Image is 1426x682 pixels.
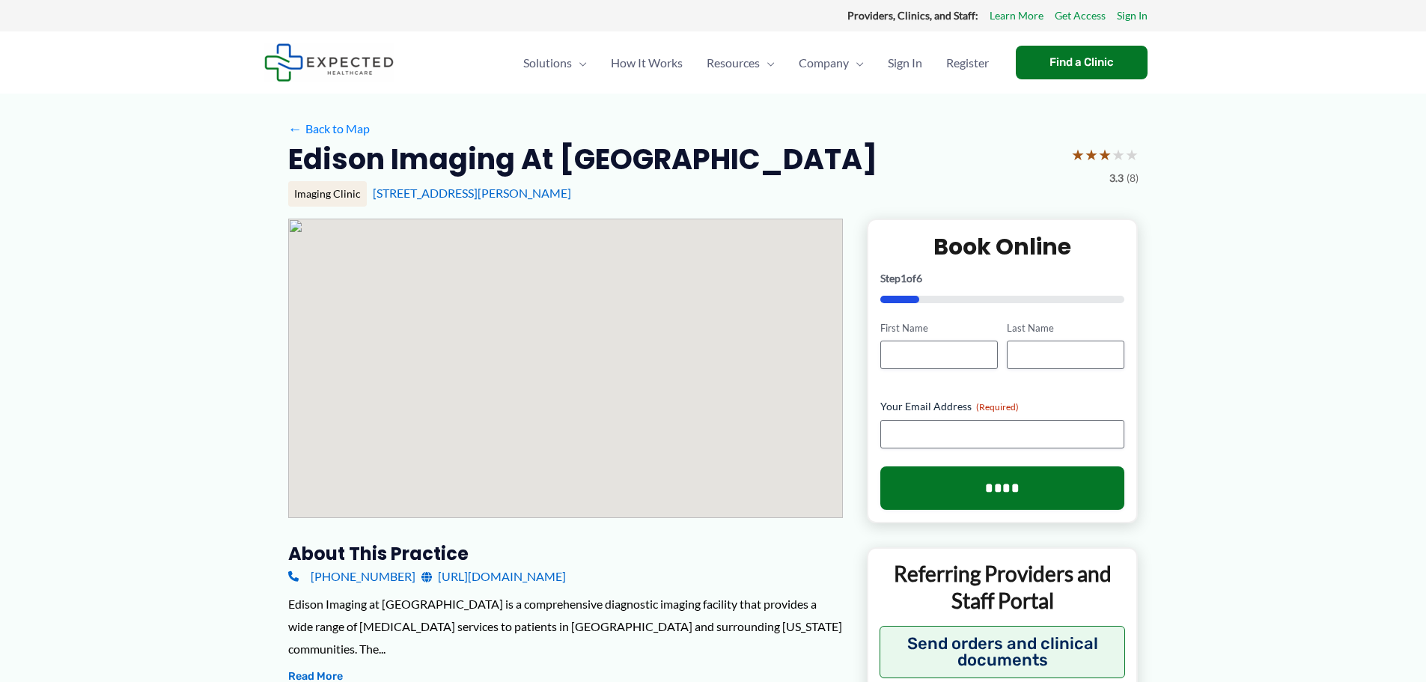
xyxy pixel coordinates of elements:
[880,321,998,335] label: First Name
[787,37,876,89] a: CompanyMenu Toggle
[288,118,370,140] a: ←Back to Map
[511,37,1001,89] nav: Primary Site Navigation
[1055,6,1106,25] a: Get Access
[707,37,760,89] span: Resources
[1007,321,1124,335] label: Last Name
[264,43,394,82] img: Expected Healthcare Logo - side, dark font, small
[288,593,843,660] div: Edison Imaging at [GEOGRAPHIC_DATA] is a comprehensive diagnostic imaging facility that provides ...
[611,37,683,89] span: How It Works
[901,272,907,284] span: 1
[1117,6,1148,25] a: Sign In
[876,37,934,89] a: Sign In
[880,273,1125,284] p: Step of
[946,37,989,89] span: Register
[511,37,599,89] a: SolutionsMenu Toggle
[288,565,415,588] a: [PHONE_NUMBER]
[880,626,1126,678] button: Send orders and clinical documents
[288,121,302,136] span: ←
[1127,168,1139,188] span: (8)
[288,181,367,207] div: Imaging Clinic
[1071,141,1085,168] span: ★
[880,232,1125,261] h2: Book Online
[880,560,1126,615] p: Referring Providers and Staff Portal
[849,37,864,89] span: Menu Toggle
[760,37,775,89] span: Menu Toggle
[1085,141,1098,168] span: ★
[373,186,571,200] a: [STREET_ADDRESS][PERSON_NAME]
[916,272,922,284] span: 6
[990,6,1043,25] a: Learn More
[572,37,587,89] span: Menu Toggle
[421,565,566,588] a: [URL][DOMAIN_NAME]
[288,141,877,177] h2: Edison Imaging at [GEOGRAPHIC_DATA]
[1109,168,1124,188] span: 3.3
[599,37,695,89] a: How It Works
[1125,141,1139,168] span: ★
[888,37,922,89] span: Sign In
[976,401,1019,412] span: (Required)
[1112,141,1125,168] span: ★
[523,37,572,89] span: Solutions
[934,37,1001,89] a: Register
[1016,46,1148,79] a: Find a Clinic
[799,37,849,89] span: Company
[880,399,1125,414] label: Your Email Address
[288,542,843,565] h3: About this practice
[1098,141,1112,168] span: ★
[847,9,978,22] strong: Providers, Clinics, and Staff:
[695,37,787,89] a: ResourcesMenu Toggle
